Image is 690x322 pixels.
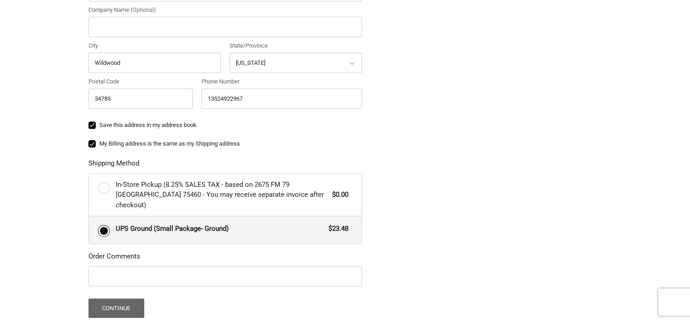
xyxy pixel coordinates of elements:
small: (Optional) [131,6,156,13]
span: UPS Ground (Small Package- Ground) [116,224,324,234]
label: My Billing address is the same as my Shipping address [88,140,362,147]
label: Phone Number [201,77,362,86]
label: State/Province [230,41,362,50]
label: Save this address in my address book. [88,122,362,129]
legend: Order Comments [88,251,140,266]
span: $0.00 [328,190,348,200]
button: Continue [88,298,144,318]
label: Company Name [88,5,362,15]
span: $23.48 [324,224,348,234]
label: City [88,41,221,50]
legend: Shipping Method [88,158,139,173]
label: Postal Code [88,77,193,86]
span: In-Store Pickup (8.25% SALES TAX - based on 2675 FM 79 [GEOGRAPHIC_DATA] 75460 - You may receive ... [116,180,328,210]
